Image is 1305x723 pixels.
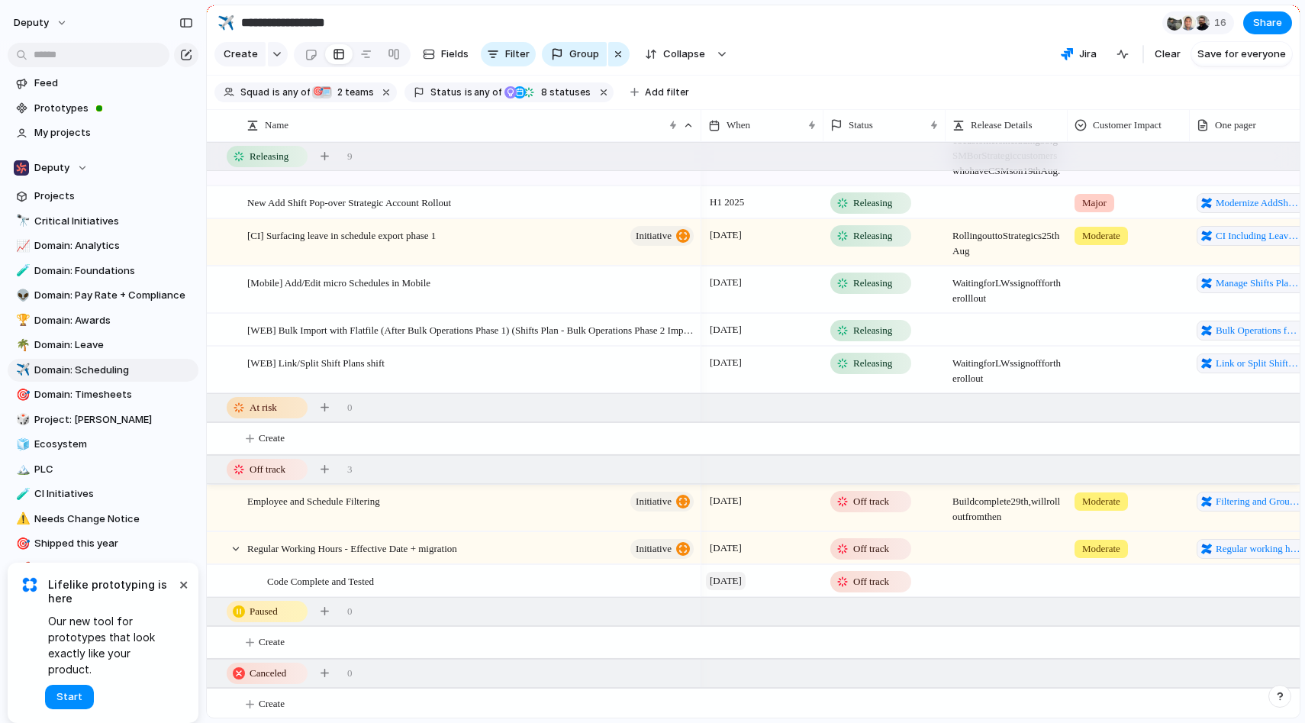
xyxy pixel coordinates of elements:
[8,334,198,357] div: 🌴Domain: Leave
[8,284,198,307] a: 👽Domain: Pay Rate + Compliance
[1082,494,1120,509] span: Moderate
[250,149,288,164] span: Releasing
[441,47,469,62] span: Fields
[8,483,198,505] div: 🧪CI Initiatives
[16,460,27,478] div: 🏔️
[417,42,475,66] button: Fields
[946,267,1067,306] span: Waiting for LWs sign off for the rolllout
[34,437,193,452] span: Ecosystem
[1191,42,1292,66] button: Save for everyone
[8,359,198,382] a: ✈️Domain: Scheduling
[8,210,198,233] a: 🔭Critical Initiatives
[34,313,193,328] span: Domain: Awards
[8,157,198,179] button: Deputy
[34,238,193,253] span: Domain: Analytics
[1082,195,1107,211] span: Major
[1216,323,1300,338] span: Bulk Operations for Shifts Plan
[630,492,694,512] button: initiative
[853,323,892,338] span: Releasing
[636,491,672,512] span: initiative
[34,412,193,428] span: Project: [PERSON_NAME]
[8,408,198,431] a: 🎲Project: [PERSON_NAME]
[8,458,198,481] a: 🏔️PLC
[16,436,27,453] div: 🧊
[8,532,198,555] a: 🎯Shipped this year
[34,76,193,91] span: Feed
[280,86,310,99] span: any of
[8,185,198,208] a: Projects
[8,72,198,95] a: Feed
[1197,492,1305,512] a: Filtering and Grouping on the schedule
[14,536,29,551] button: 🎯
[16,287,27,305] div: 👽
[34,486,193,502] span: CI Initiatives
[347,149,353,164] span: 9
[630,539,694,559] button: initiative
[320,86,332,98] div: 🗓️
[48,613,176,677] span: Our new tool for prototypes that look exactly like your product.
[8,97,198,120] a: Prototypes
[727,118,750,133] span: When
[8,234,198,257] a: 📈Domain: Analytics
[14,363,29,378] button: ✈️
[56,689,82,705] span: Start
[174,575,192,593] button: Dismiss
[8,309,198,332] a: 🏆Domain: Awards
[14,561,29,576] button: 🚀
[946,347,1067,386] span: Waiting for LWs sign off for the rollout
[217,12,234,33] div: ✈️
[1216,541,1300,557] span: Regular working hours 2.0 pre-migration improvements
[8,260,198,282] div: 🧪Domain: Foundations
[14,412,29,428] button: 🎲
[250,400,277,415] span: At risk
[247,321,696,338] span: [WEB] Bulk Import with Flatfile (After Bulk Operations Phase 1) (Shifts Plan - Bulk Operations Ph...
[8,557,198,580] a: 🚀All Initiatives
[1082,541,1120,557] span: Moderate
[333,86,345,98] span: 2
[14,15,49,31] span: deputy
[481,42,536,66] button: Filter
[48,578,176,605] span: Lifelike prototyping is here
[636,225,672,247] span: initiative
[849,118,873,133] span: Status
[347,400,353,415] span: 0
[1155,47,1181,62] span: Clear
[630,226,694,246] button: initiative
[636,538,672,560] span: initiative
[347,666,353,681] span: 0
[259,696,285,712] span: Create
[272,86,280,99] span: is
[14,512,29,527] button: ⚠️
[8,121,198,144] a: My projects
[16,337,27,354] div: 🌴
[706,193,748,211] span: H1 2025
[853,228,892,244] span: Releasing
[34,337,193,353] span: Domain: Leave
[247,273,430,291] span: [Mobile] Add/Edit micro Schedules in Mobile
[706,353,746,372] span: [DATE]
[34,125,193,140] span: My projects
[706,321,746,339] span: [DATE]
[569,47,599,62] span: Group
[14,462,29,477] button: 🏔️
[1215,118,1256,133] span: One pager
[536,86,591,99] span: statuses
[946,220,1067,259] span: Rolling out to Strategics 25th Aug
[706,572,746,590] span: [DATE]
[8,383,198,406] a: 🎯Domain: Timesheets
[14,437,29,452] button: 🧊
[16,411,27,428] div: 🎲
[1197,47,1286,62] span: Save for everyone
[347,462,353,477] span: 3
[269,84,313,101] button: isany of
[503,84,594,101] button: 8 statuses
[1197,193,1305,213] a: Modernize AddShift View
[311,84,377,101] button: 🎯🗓️2 teams
[16,237,27,255] div: 📈
[16,361,27,379] div: ✈️
[505,47,530,62] span: Filter
[1216,356,1300,371] span: Link or Split Shift Plans shifts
